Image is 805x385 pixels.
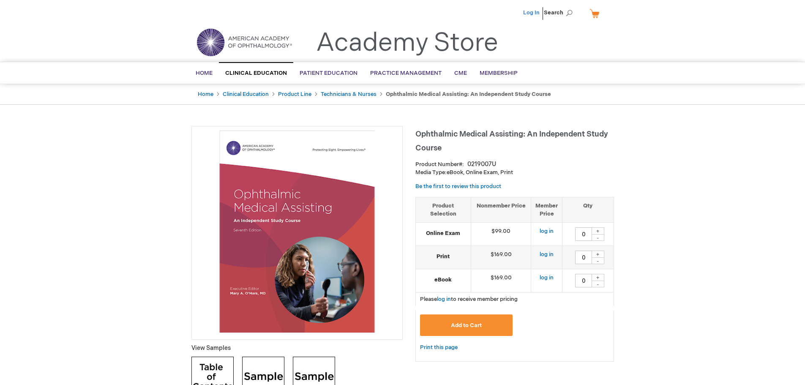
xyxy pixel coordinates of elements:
[451,322,482,329] span: Add to Cart
[480,70,518,76] span: Membership
[592,274,604,281] div: +
[540,274,554,281] a: log in
[225,70,287,76] span: Clinical Education
[437,296,451,303] a: log in
[454,70,467,76] span: CME
[592,251,604,258] div: +
[415,169,614,177] p: eBook, Online Exam, Print
[198,91,213,98] a: Home
[420,296,518,303] span: Please to receive member pricing
[575,227,592,241] input: Qty
[592,257,604,264] div: -
[196,70,213,76] span: Home
[420,276,467,284] strong: eBook
[196,131,398,333] img: Ophthalmic Medical Assisting: An Independent Study Course
[540,251,554,258] a: log in
[223,91,269,98] a: Clinical Education
[575,251,592,264] input: Qty
[471,269,531,292] td: $169.00
[321,91,377,98] a: Technicians & Nurses
[415,183,501,190] a: Be the first to review this product
[471,246,531,269] td: $169.00
[420,342,458,353] a: Print this page
[416,197,471,222] th: Product Selection
[592,227,604,235] div: +
[300,70,357,76] span: Patient Education
[471,197,531,222] th: Nonmember Price
[531,197,562,222] th: Member Price
[420,314,513,336] button: Add to Cart
[386,91,551,98] strong: Ophthalmic Medical Assisting: An Independent Study Course
[471,223,531,246] td: $99.00
[544,4,576,21] span: Search
[415,130,608,153] span: Ophthalmic Medical Assisting: An Independent Study Course
[370,70,442,76] span: Practice Management
[592,234,604,241] div: -
[415,161,464,168] strong: Product Number
[420,229,467,238] strong: Online Exam
[467,160,496,169] div: 0219007U
[562,197,614,222] th: Qty
[191,344,403,352] p: View Samples
[415,169,447,176] strong: Media Type:
[278,91,311,98] a: Product Line
[523,9,540,16] a: Log In
[592,281,604,287] div: -
[420,253,467,261] strong: Print
[540,228,554,235] a: log in
[316,28,498,58] a: Academy Store
[575,274,592,287] input: Qty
